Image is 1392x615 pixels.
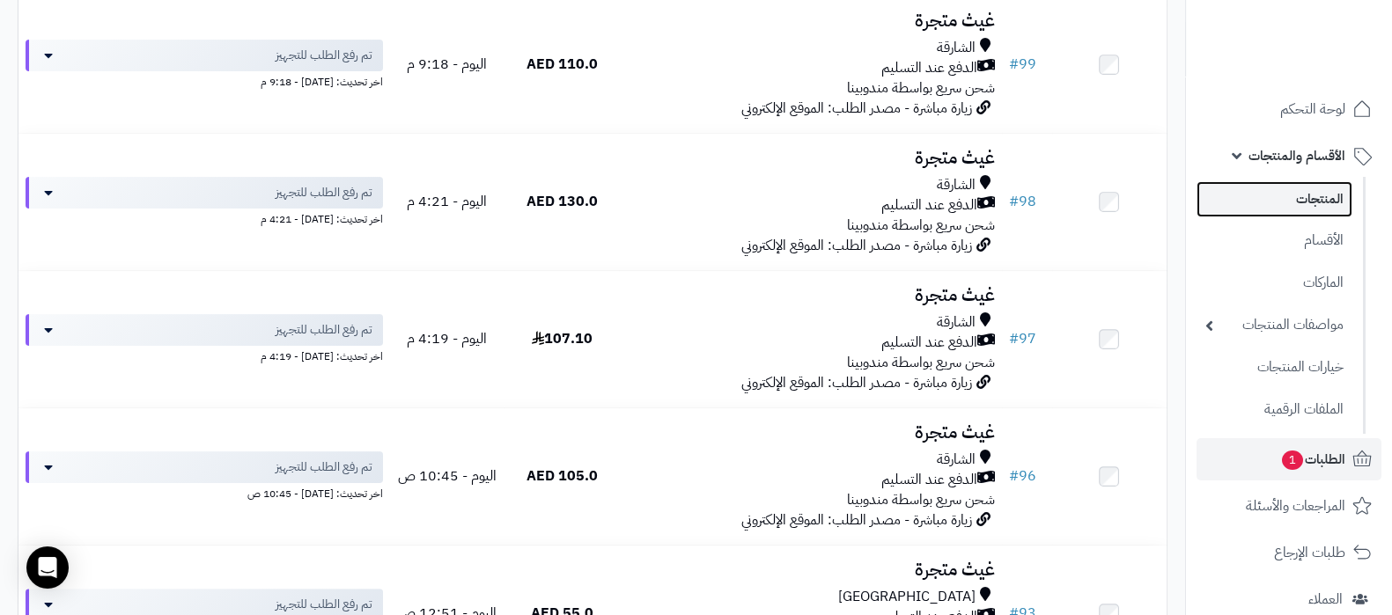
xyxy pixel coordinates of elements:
a: الماركات [1197,264,1352,302]
span: اليوم - 4:21 م [407,191,487,212]
span: تم رفع الطلب للتجهيز [276,596,372,613]
h3: غيث متجرة [626,148,994,168]
span: الشارقة [937,450,976,470]
a: المنتجات [1197,181,1352,217]
a: #99 [1009,54,1036,75]
span: تم رفع الطلب للتجهيز [276,458,372,476]
div: اخر تحديث: [DATE] - 10:45 ص [26,483,383,502]
h3: غيث متجرة [626,560,994,580]
span: زيارة مباشرة - مصدر الطلب: الموقع الإلكتروني [741,98,972,119]
a: الطلبات1 [1197,438,1381,480]
a: لوحة التحكم [1197,88,1381,130]
a: #98 [1009,191,1036,212]
a: #97 [1009,328,1036,349]
div: Open Intercom Messenger [26,546,69,589]
span: 130.0 AED [527,191,598,212]
span: [GEOGRAPHIC_DATA] [838,587,976,607]
span: طلبات الإرجاع [1274,540,1345,565]
h3: غيث متجرة [626,11,994,31]
span: الأقسام والمنتجات [1248,143,1345,168]
span: اليوم - 4:19 م [407,328,487,349]
a: المراجعات والأسئلة [1197,485,1381,527]
a: #96 [1009,465,1036,487]
span: زيارة مباشرة - مصدر الطلب: الموقع الإلكتروني [741,509,972,531]
span: الشارقة [937,175,976,195]
span: زيارة مباشرة - مصدر الطلب: الموقع الإلكتروني [741,235,972,256]
span: # [1009,191,1019,212]
h3: غيث متجرة [626,422,994,443]
span: تم رفع الطلب للتجهيز [276,47,372,64]
span: شحن سريع بواسطة مندوبينا [847,489,995,510]
span: الدفع عند التسليم [881,333,977,353]
span: زيارة مباشرة - مصدر الطلب: الموقع الإلكتروني [741,372,972,393]
span: # [1009,328,1019,349]
span: شحن سريع بواسطة مندوبينا [847,77,995,99]
span: 1 [1281,450,1304,471]
a: مواصفات المنتجات [1197,306,1352,344]
a: الأقسام [1197,222,1352,260]
div: اخر تحديث: [DATE] - 4:21 م [26,209,383,227]
div: اخر تحديث: [DATE] - 9:18 م [26,71,383,90]
span: تم رفع الطلب للتجهيز [276,184,372,201]
span: المراجعات والأسئلة [1246,494,1345,518]
span: 110.0 AED [527,54,598,75]
span: اليوم - 9:18 م [407,54,487,75]
span: الشارقة [937,312,976,333]
span: # [1009,54,1019,75]
div: اخر تحديث: [DATE] - 4:19 م [26,346,383,364]
span: الدفع عند التسليم [881,58,977,78]
span: الشارقة [937,38,976,58]
span: 105.0 AED [527,465,598,487]
a: طلبات الإرجاع [1197,531,1381,574]
span: تم رفع الطلب للتجهيز [276,321,372,339]
a: خيارات المنتجات [1197,348,1352,386]
span: العملاء [1308,587,1343,611]
span: شحن سريع بواسطة مندوبينا [847,352,995,373]
span: # [1009,465,1019,487]
span: اليوم - 10:45 ص [398,465,497,487]
h3: غيث متجرة [626,285,994,305]
span: الدفع عند التسليم [881,470,977,490]
img: logo-2.png [1272,15,1375,52]
span: لوحة التحكم [1280,97,1345,121]
a: الملفات الرقمية [1197,391,1352,428]
span: الدفع عند التسليم [881,195,977,216]
span: 107.10 [532,328,593,349]
span: شحن سريع بواسطة مندوبينا [847,215,995,236]
span: الطلبات [1280,447,1345,472]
